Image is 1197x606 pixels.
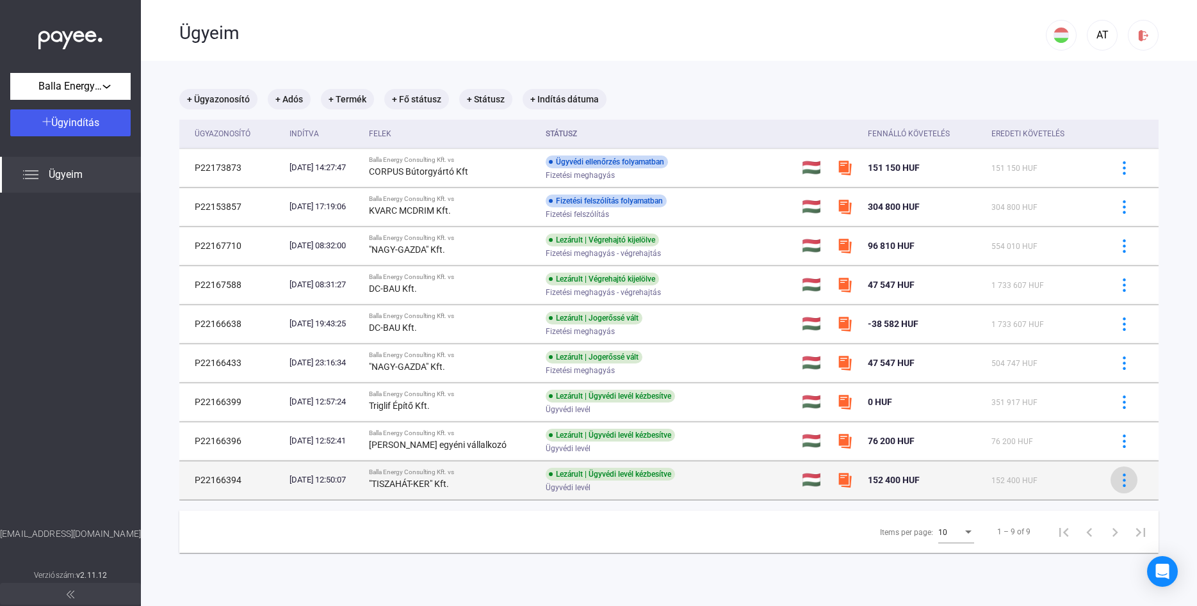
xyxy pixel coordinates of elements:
[797,461,832,499] td: 🇭🇺
[837,433,852,449] img: szamlazzhu-mini
[369,244,445,255] strong: "NAGY-GAZDA" Kft.
[289,356,359,369] div: [DATE] 23:16:34
[369,429,535,437] div: Balla Energy Consulting Kft. vs
[797,422,832,460] td: 🇭🇺
[546,390,675,403] div: Lezárult | Ügyvédi levél kézbesítve
[546,234,659,246] div: Lezárult | Végrehajtó kijelölve
[1128,20,1159,51] button: logout-red
[1118,200,1131,214] img: more-blue
[837,394,852,410] img: szamlazzhu-mini
[49,167,83,182] span: Ügyeim
[1111,427,1137,454] button: more-blue
[179,187,284,226] td: P22153857
[369,312,535,320] div: Balla Energy Consulting Kft. vs
[880,525,933,540] div: Items per page:
[868,126,982,141] div: Fennálló követelés
[837,472,852,488] img: szamlazzhu-mini
[868,163,920,173] span: 151 150 HUF
[837,277,852,292] img: szamlazzhu-mini
[289,317,359,330] div: [DATE] 19:43:25
[991,126,1064,141] div: Eredeti követelés
[546,351,642,363] div: Lezárult | Jogerőssé vált
[837,316,852,331] img: szamlazzhu-mini
[991,437,1033,446] span: 76 200 HUF
[991,359,1038,368] span: 504 747 HUF
[179,383,284,421] td: P22166399
[837,355,852,371] img: szamlazzhu-mini
[369,234,535,242] div: Balla Energy Consulting Kft. vs
[1128,519,1153,545] button: Last page
[289,126,319,141] div: Indítva
[369,479,449,489] strong: "TISZAHÁT-KER" Kft.
[1102,519,1128,545] button: Next page
[546,441,590,456] span: Ügyvédi levél
[546,402,590,417] span: Ügyvédi levél
[369,283,417,294] strong: DC-BAU Kft.
[1111,232,1137,259] button: more-blue
[321,89,374,109] mat-chip: + Termék
[369,273,535,281] div: Balla Energy Consulting Kft. vs
[1147,556,1178,587] div: Open Intercom Messenger
[546,195,667,207] div: Fizetési felszólítás folyamatban
[369,440,507,450] strong: [PERSON_NAME] egyéni vállalkozó
[179,89,257,109] mat-chip: + Ügyazonosító
[369,156,535,164] div: Balla Energy Consulting Kft. vs
[369,205,451,216] strong: KVARC MCDRIM Kft.
[289,161,359,174] div: [DATE] 14:27:47
[1051,519,1077,545] button: First page
[384,89,449,109] mat-chip: + Fő státusz
[289,435,359,447] div: [DATE] 12:52:41
[195,126,250,141] div: Ügyazonosító
[837,238,852,253] img: szamlazzhu-mini
[1111,388,1137,415] button: more-blue
[179,305,284,343] td: P22166638
[797,148,832,187] td: 🇭🇺
[1077,519,1102,545] button: Previous page
[38,79,102,94] span: Balla Energy Consulting Kft.
[179,422,284,460] td: P22166396
[369,401,430,411] strong: Triglif Építő Kft.
[991,164,1038,173] span: 151 150 HUF
[369,195,535,203] div: Balla Energy Consulting Kft. vs
[10,73,131,100] button: Balla Energy Consulting Kft.
[289,239,359,252] div: [DATE] 08:32:00
[179,148,284,187] td: P22173873
[369,126,391,141] div: Felek
[797,187,832,226] td: 🇭🇺
[938,528,947,537] span: 10
[1118,474,1131,487] img: more-blue
[868,280,915,290] span: 47 547 HUF
[179,344,284,382] td: P22166433
[179,22,1046,44] div: Ügyeim
[991,398,1038,407] span: 351 917 HUF
[797,266,832,304] td: 🇭🇺
[546,155,668,168] div: Ügyvédi ellenőrzés folyamatban
[546,246,661,261] span: Fizetési meghagyás - végrehajtás
[546,429,675,442] div: Lezárult | Ügyvédi levél kézbesítve
[546,468,675,481] div: Lezárult | Ügyvédi levél kézbesítve
[991,281,1044,290] span: 1 733 607 HUF
[541,120,797,148] th: Státusz
[369,362,445,372] strong: "NAGY-GAZDA" Kft.
[1118,356,1131,370] img: more-blue
[1111,271,1137,298] button: more-blue
[837,199,852,214] img: szamlazzhu-mini
[546,363,615,378] span: Fizetési meghagyás
[991,320,1044,329] span: 1 733 607 HUF
[67,591,74,598] img: arrow-double-left-grey.svg
[369,323,417,333] strong: DC-BAU Kft.
[1118,239,1131,253] img: more-blue
[289,200,359,213] div: [DATE] 17:19:06
[1118,161,1131,175] img: more-blue
[10,109,131,136] button: Ügyindítás
[289,395,359,408] div: [DATE] 12:57:24
[546,273,659,285] div: Lezárult | Végrehajtó kijelölve
[1118,317,1131,331] img: more-blue
[1111,349,1137,376] button: more-blue
[42,117,51,126] img: plus-white.svg
[1118,395,1131,409] img: more-blue
[289,474,359,486] div: [DATE] 12:50:07
[1111,466,1137,493] button: more-blue
[289,126,359,141] div: Indítva
[369,351,535,359] div: Balla Energy Consulting Kft. vs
